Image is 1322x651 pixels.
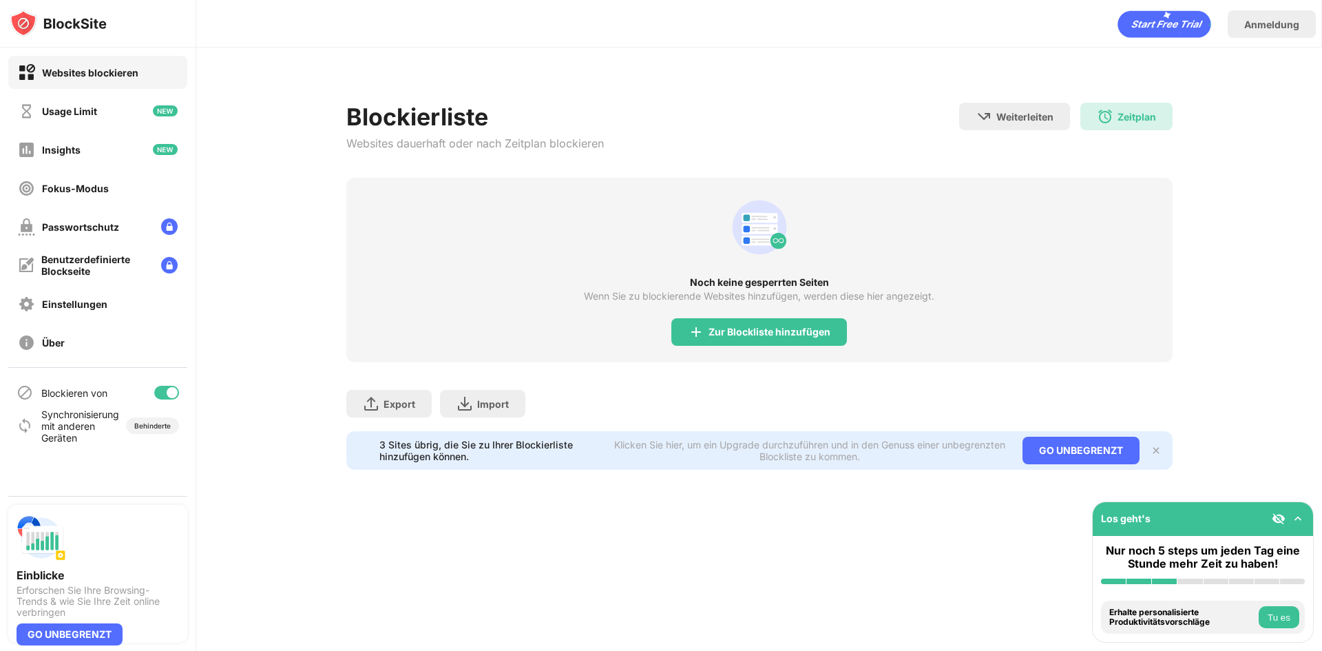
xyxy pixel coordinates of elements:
[153,144,178,155] img: new-icon.svg
[1118,10,1211,38] div: animation
[18,141,35,158] img: insights-off.svg
[10,10,107,37] img: logo-blocksite.svg
[17,623,123,645] div: GO UNBEGRENZT
[161,218,178,235] img: lock-menu.svg
[709,327,830,338] div: Zur Blockliste hinzufügen
[18,103,35,120] img: time-usage-off.svg
[18,64,35,81] img: block-on.svg
[41,387,107,399] div: Blockieren von
[42,337,65,349] div: Über
[18,257,34,273] img: customize-block-page-off.svg
[42,144,81,156] div: Insights
[346,103,604,131] div: Blockierliste
[18,180,35,197] img: focus-off.svg
[1291,512,1305,526] img: omni-setup-toggle.svg
[477,398,509,410] div: Import
[161,257,178,273] img: lock-menu.svg
[346,136,604,150] div: Websites dauerhaft oder nach Zeitplan blockieren
[17,417,33,434] img: sync-icon.svg
[42,221,119,233] div: Passwortschutz
[613,439,1005,462] div: Klicken Sie hier, um ein Upgrade durchzuführen und in den Genuss einer unbegrenzten Blockliste zu...
[1101,544,1305,570] div: Nur noch 5 steps um jeden Tag eine Stunde mehr Zeit zu haben!
[17,513,66,563] img: push-insights.svg
[384,398,415,410] div: Export
[41,409,112,444] div: Synchronisierung mit anderen Geräten
[17,585,179,618] div: Erforschen Sie Ihre Browsing-Trends & wie Sie Ihre Zeit online verbringen
[153,105,178,116] img: new-icon.svg
[1101,513,1151,524] div: Los geht's
[42,298,107,310] div: Einstellungen
[1151,445,1162,456] img: x-button.svg
[1244,19,1299,30] div: Anmeldung
[18,334,35,351] img: about-off.svg
[42,183,109,194] div: Fokus-Modus
[1272,512,1286,526] img: eye-not-visible.svg
[41,254,150,277] div: Benutzerdefinierte Blockseite
[18,296,35,313] img: settings-off.svg
[379,439,606,462] div: 3 Sites übrig, die Sie zu Ihrer Blockierliste hinzufügen können.
[1109,608,1255,628] div: Erhalte personalisierte Produktivitätsvorschläge
[42,105,97,117] div: Usage Limit
[42,67,138,79] div: Websites blockieren
[584,291,934,302] div: Wenn Sie zu blockierende Websites hinzufügen, werden diese hier angezeigt.
[1259,606,1299,628] button: Tu es
[996,111,1053,123] div: Weiterleiten
[134,422,171,430] div: Behinderte
[726,194,793,260] div: animation
[17,384,33,401] img: blocking-icon.svg
[1118,111,1156,123] div: Zeitplan
[17,568,179,582] div: Einblicke
[18,218,35,236] img: password-protection-off.svg
[346,277,1173,288] div: Noch keine gesperrten Seiten
[1022,437,1140,464] div: GO UNBEGRENZT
